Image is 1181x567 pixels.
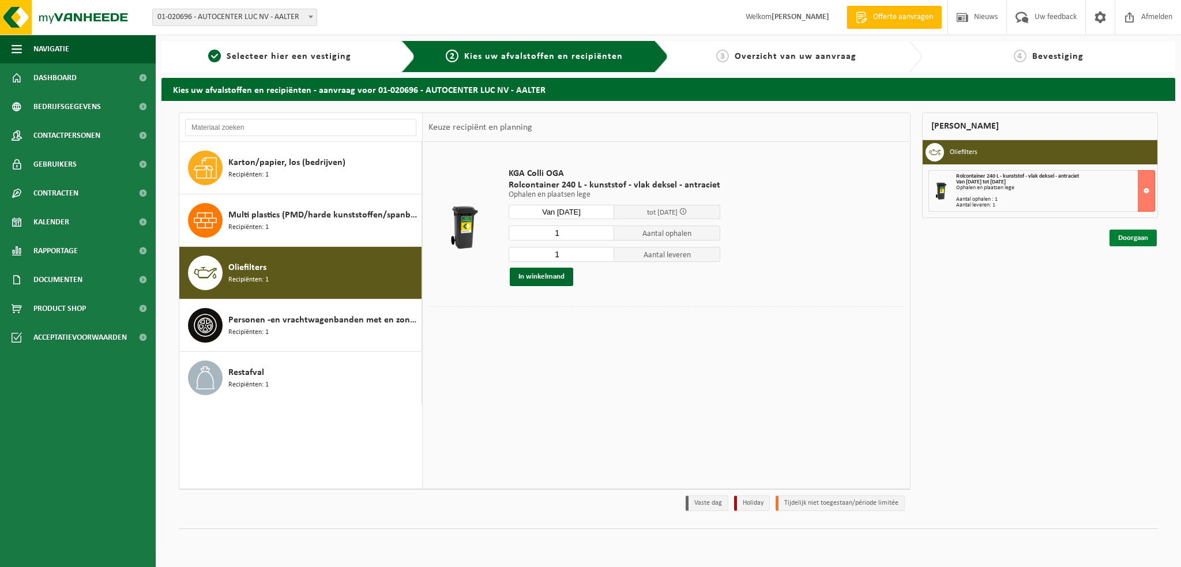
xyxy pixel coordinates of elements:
[735,52,856,61] span: Overzicht van uw aanvraag
[227,52,351,61] span: Selecteer hier een vestiging
[228,380,269,390] span: Recipiënten: 1
[716,50,729,62] span: 3
[1109,230,1157,246] a: Doorgaan
[153,9,317,25] span: 01-020696 - AUTOCENTER LUC NV - AALTER
[464,52,623,61] span: Kies uw afvalstoffen en recipiënten
[228,156,345,170] span: Karton/papier, los (bedrijven)
[734,495,770,511] li: Holiday
[33,121,100,150] span: Contactpersonen
[776,495,905,511] li: Tijdelijk niet toegestaan/période limitée
[33,35,69,63] span: Navigatie
[179,299,422,352] button: Personen -en vrachtwagenbanden met en zonder velg Recipiënten: 1
[208,50,221,62] span: 1
[179,247,422,299] button: Oliefilters Recipiënten: 1
[228,208,419,222] span: Multi plastics (PMD/harde kunststoffen/spanbanden/EPS/folie naturel/folie gemengd)
[179,194,422,247] button: Multi plastics (PMD/harde kunststoffen/spanbanden/EPS/folie naturel/folie gemengd) Recipiënten: 1
[956,173,1079,179] span: Rolcontainer 240 L - kunststof - vlak deksel - antraciet
[33,150,77,179] span: Gebruikers
[509,205,615,219] input: Selecteer datum
[228,275,269,286] span: Recipiënten: 1
[956,202,1155,208] div: Aantal leveren: 1
[614,247,720,262] span: Aantal leveren
[33,265,82,294] span: Documenten
[228,261,266,275] span: Oliefilters
[228,170,269,181] span: Recipiënten: 1
[33,208,69,236] span: Kalender
[33,294,86,323] span: Product Shop
[1032,52,1084,61] span: Bevestiging
[956,179,1006,185] strong: Van [DATE] tot [DATE]
[152,9,317,26] span: 01-020696 - AUTOCENTER LUC NV - AALTER
[179,352,422,404] button: Restafval Recipiënten: 1
[509,168,720,179] span: KGA Colli OGA
[772,13,829,21] strong: [PERSON_NAME]
[228,222,269,233] span: Recipiënten: 1
[870,12,936,23] span: Offerte aanvragen
[228,327,269,338] span: Recipiënten: 1
[33,323,127,352] span: Acceptatievoorwaarden
[950,143,977,162] h3: Oliefilters
[956,185,1155,191] div: Ophalen en plaatsen lege
[510,268,573,286] button: In winkelmand
[228,313,419,327] span: Personen -en vrachtwagenbanden met en zonder velg
[647,209,678,216] span: tot [DATE]
[509,179,720,191] span: Rolcontainer 240 L - kunststof - vlak deksel - antraciet
[228,366,264,380] span: Restafval
[179,142,422,194] button: Karton/papier, los (bedrijven) Recipiënten: 1
[185,119,416,136] input: Materiaal zoeken
[33,179,78,208] span: Contracten
[167,50,392,63] a: 1Selecteer hier een vestiging
[33,92,101,121] span: Bedrijfsgegevens
[446,50,458,62] span: 2
[423,113,538,142] div: Keuze recipiënt en planning
[33,236,78,265] span: Rapportage
[614,226,720,241] span: Aantal ophalen
[686,495,728,511] li: Vaste dag
[33,63,77,92] span: Dashboard
[847,6,942,29] a: Offerte aanvragen
[509,191,720,199] p: Ophalen en plaatsen lege
[922,112,1159,140] div: [PERSON_NAME]
[1014,50,1026,62] span: 4
[161,78,1175,100] h2: Kies uw afvalstoffen en recipiënten - aanvraag voor 01-020696 - AUTOCENTER LUC NV - AALTER
[956,197,1155,202] div: Aantal ophalen : 1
